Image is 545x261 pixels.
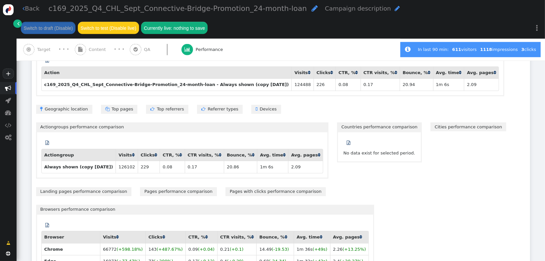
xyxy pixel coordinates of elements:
a: Geographic location [36,105,92,114]
th: c169_2025_Q4_CHL_Sept_Connective-Bridge-Promotion_24-month-loan - Always shown (copy [DATE]) [41,78,292,91]
td: 0.17 [361,78,400,91]
th: Avg. time [433,67,464,79]
a: ⋮ [529,18,545,38]
span: Click to sort [205,235,208,239]
a:  [132,152,134,157]
th: Browser [41,231,100,243]
span:  [150,107,157,111]
a: Countries performance comparison [337,122,422,131]
b: 611 [452,47,461,52]
span: Click to sort [308,70,310,75]
th: CTR, % [160,149,184,161]
td: 0.21 [217,243,257,255]
a: Top referrers [146,105,188,114]
span:  [312,5,318,12]
span:  [347,141,350,145]
span: Campaign description [325,5,391,12]
span: Click to sort [318,153,320,157]
img: logo-icon.svg [3,4,14,15]
span:  [405,46,411,53]
th: CTR, % [335,67,360,79]
span: (+598.18%) [117,247,143,252]
div: visitors [451,46,478,53]
th: Avg. time [294,231,330,243]
td: 1m 6s [257,161,288,173]
a:  [459,70,461,75]
td: 0.09 [185,243,217,255]
th: Avg. time [257,149,288,161]
span:  [105,107,112,111]
th: Always shown (copy [DATE]) [41,161,116,173]
th: Visits [100,231,145,243]
td: 1m 6s [433,78,464,91]
a:  [356,70,358,75]
a: Pages with clicks performance comparison [225,187,326,196]
span: (+49s) [313,247,327,252]
td: 2.26 [330,243,369,255]
td: 143 [145,243,185,255]
a: Actiongroups performance comparison [36,122,329,131]
th: CTR, % [185,231,217,243]
a:  [116,235,119,239]
span: Click to sort [252,153,254,157]
td: 226 [314,78,336,91]
a:  [163,235,165,239]
a:  Content · · · [75,39,130,61]
td: 124488 [291,78,314,91]
a:  [342,137,355,148]
span: Target [37,46,53,53]
span: Click to sort [320,235,322,239]
div: · · · [114,45,124,54]
a:  QA [130,39,181,61]
span:  [133,47,138,52]
a:  [155,152,157,157]
th: Chrome [41,243,100,255]
span:  [256,107,260,111]
span:  [6,251,11,256]
span:  [46,58,49,63]
span: Click to sort [330,70,333,75]
span: (+0.1) [230,247,244,252]
a:  [205,235,208,239]
span:  [5,122,12,128]
span: Click to sort [163,235,165,239]
span: (+487.67%) [157,247,183,252]
span: Click to sort [285,235,287,239]
span: Click to sort [132,153,134,157]
span: Click to sort [356,70,358,75]
th: Avg. pages [330,231,369,243]
a:  [252,152,254,157]
span:  [26,47,31,52]
th: Clicks [314,67,336,79]
span: (+0.04) [198,247,215,252]
a:  [2,238,15,249]
a: Back [23,4,39,13]
span: Click to sort [116,235,119,239]
span:  [17,20,20,27]
span:  [6,240,10,246]
a:  [395,70,397,75]
td: 66772 [100,243,145,255]
b: 1118 [480,47,492,52]
a:  [13,20,22,28]
button: Switch to test (Disable live) [78,22,139,34]
span: Click to sort [155,153,157,157]
span: QA [144,46,153,53]
span: Click to sort [459,70,461,75]
span: Click to sort [219,153,221,157]
td: 1m 36s [294,243,330,255]
b: 3 [521,47,524,52]
span: impressions [480,47,518,52]
td: 0.17 [185,161,224,173]
th: Bounce, % [256,231,293,243]
span: (-19.53) [272,247,289,252]
a:  [308,70,310,75]
a: Landing pages performance comparison [36,187,132,196]
a:  [41,219,54,231]
a: Browsers performance comparison [36,205,374,214]
span:  [46,223,49,227]
td: 2.09 [464,78,499,91]
span:  [5,109,12,116]
span: Click to sort [360,235,362,239]
span:  [395,5,400,12]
